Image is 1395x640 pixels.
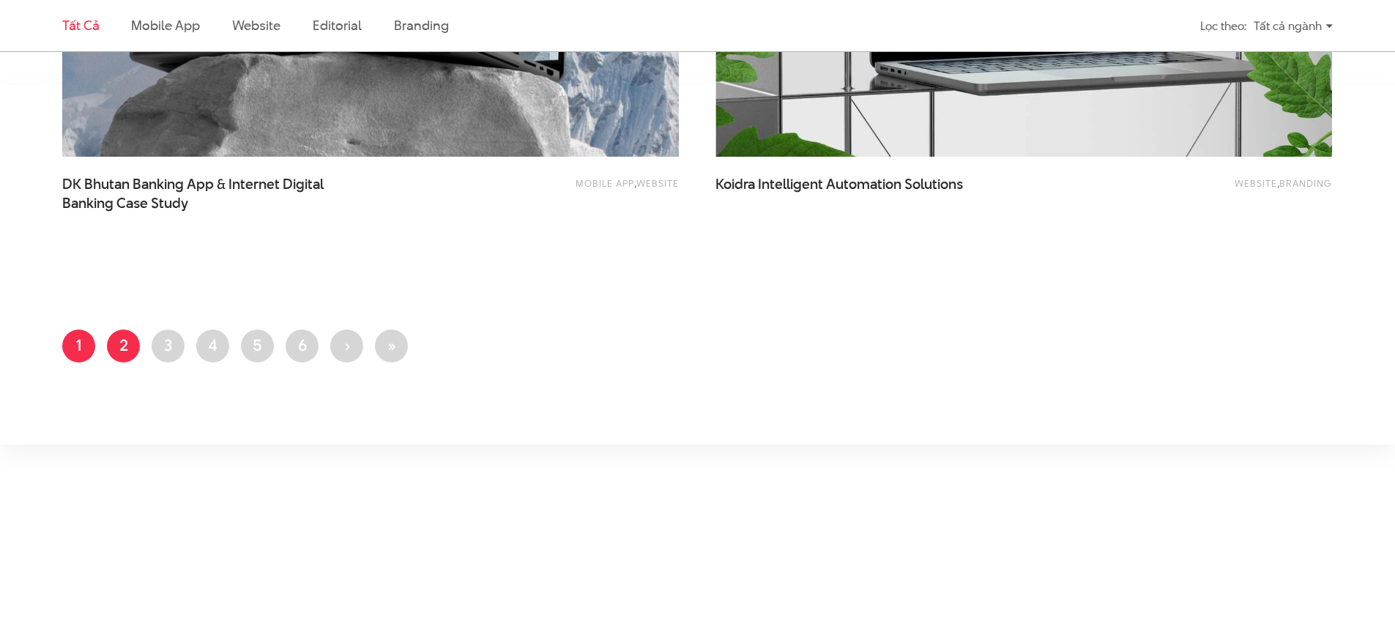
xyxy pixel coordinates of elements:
[1254,13,1333,39] div: Tất cả ngành
[636,176,679,190] a: Website
[826,174,901,194] span: Automation
[344,334,350,356] span: ›
[1235,176,1277,190] a: Website
[131,16,199,34] a: Mobile app
[394,16,448,34] a: Branding
[1279,176,1332,190] a: Branding
[313,16,362,34] a: Editorial
[1200,13,1246,39] div: Lọc theo:
[1085,175,1332,204] div: ,
[904,174,963,194] span: Solutions
[758,174,823,194] span: Intelligent
[107,330,140,362] a: 2
[432,175,679,204] div: ,
[62,175,355,212] a: DK Bhutan Banking App & Internet DigitalBanking Case Study
[286,330,319,362] a: 6
[62,16,99,34] a: Tất cả
[232,16,280,34] a: Website
[387,334,396,356] span: »
[715,175,1008,212] a: Koidra Intelligent Automation Solutions
[576,176,634,190] a: Mobile app
[715,174,755,194] span: Koidra
[196,330,229,362] a: 4
[152,330,185,362] a: 3
[62,175,355,212] span: DK Bhutan Banking App & Internet Digital
[241,330,274,362] a: 5
[62,194,188,213] span: Banking Case Study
